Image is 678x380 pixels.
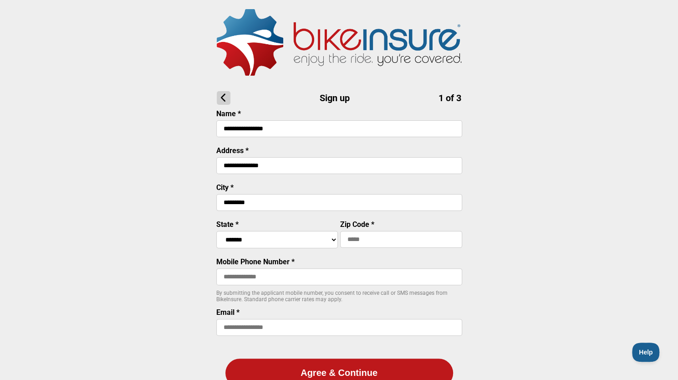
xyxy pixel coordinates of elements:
[216,183,234,192] label: City *
[438,92,461,103] span: 1 of 3
[632,343,660,362] iframe: Toggle Customer Support
[217,91,461,105] h1: Sign up
[216,220,239,229] label: State *
[216,290,462,303] p: By submitting the applicant mobile number, you consent to receive call or SMS messages from BikeI...
[216,146,249,155] label: Address *
[216,109,241,118] label: Name *
[216,257,295,266] label: Mobile Phone Number *
[216,308,240,317] label: Email *
[340,220,374,229] label: Zip Code *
